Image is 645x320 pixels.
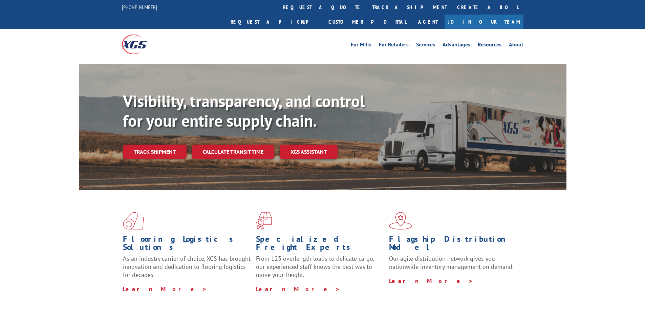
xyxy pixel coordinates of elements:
a: Services [416,42,435,49]
a: Agent [411,15,445,29]
a: Request a pickup [225,15,323,29]
a: For Mills [351,42,371,49]
a: About [509,42,523,49]
a: Learn More > [256,285,340,293]
b: Visibility, transparency, and control for your entire supply chain. [123,90,365,131]
a: XGS ASSISTANT [280,145,338,159]
a: For Retailers [379,42,409,49]
h1: Flagship Distribution Model [389,235,517,255]
a: Advantages [443,42,470,49]
a: Learn More > [123,285,207,293]
a: [PHONE_NUMBER] [122,4,157,10]
img: xgs-icon-focused-on-flooring-red [256,212,272,230]
p: From 123 overlength loads to delicate cargo, our experienced staff knows the best way to move you... [256,255,384,285]
img: xgs-icon-flagship-distribution-model-red [389,212,412,230]
h1: Specialized Freight Experts [256,235,384,255]
a: Customer Portal [323,15,411,29]
h1: Flooring Logistics Solutions [123,235,251,255]
span: Our agile distribution network gives you nationwide inventory management on demand. [389,255,514,271]
a: Track shipment [123,145,187,159]
a: Join Our Team [445,15,523,29]
img: xgs-icon-total-supply-chain-intelligence-red [123,212,144,230]
span: As an industry carrier of choice, XGS has brought innovation and dedication to flooring logistics... [123,255,251,279]
a: Calculate transit time [192,145,274,159]
a: Resources [478,42,501,49]
a: Learn More > [389,277,473,285]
